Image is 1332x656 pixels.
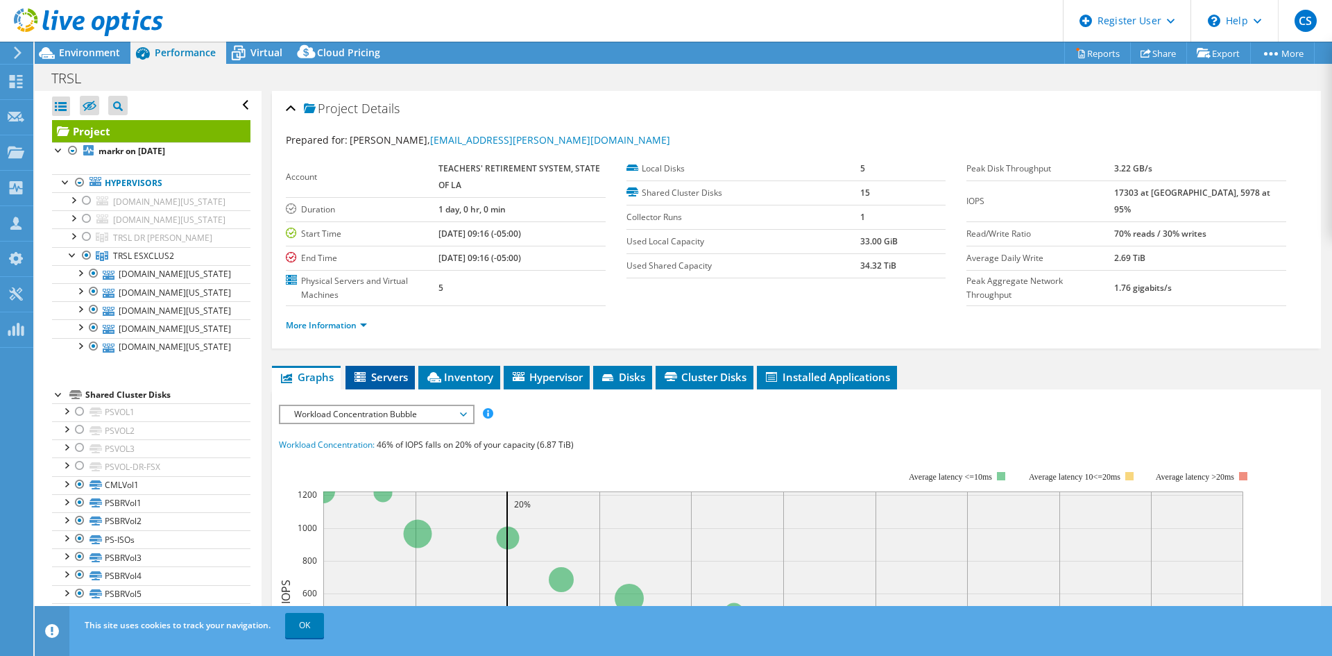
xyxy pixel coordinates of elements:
[52,192,250,210] a: [DOMAIN_NAME][US_STATE]
[317,46,380,59] span: Cloud Pricing
[352,370,408,384] span: Servers
[52,174,250,192] a: Hypervisors
[52,338,250,356] a: [DOMAIN_NAME][US_STATE]
[626,186,860,200] label: Shared Cluster Disks
[52,283,250,301] a: [DOMAIN_NAME][US_STATE]
[52,512,250,530] a: PSBRVol2
[438,228,521,239] b: [DATE] 09:16 (-05:00)
[626,210,860,224] label: Collector Runs
[279,370,334,384] span: Graphs
[85,387,250,403] div: Shared Cluster Disks
[52,265,250,283] a: [DOMAIN_NAME][US_STATE]
[1114,252,1145,264] b: 2.69 TiB
[287,406,466,423] span: Workload Concentration Bubble
[430,133,670,146] a: [EMAIL_ADDRESS][PERSON_NAME][DOMAIN_NAME]
[514,498,531,510] text: 20%
[279,439,375,451] span: Workload Concentration:
[285,613,324,638] a: OK
[361,100,400,117] span: Details
[85,619,271,631] span: This site uses cookies to track your navigation.
[52,439,250,457] a: PSVOL3
[113,196,225,208] span: [DOMAIN_NAME][US_STATE]
[286,227,438,241] label: Start Time
[52,421,250,439] a: PSVOL2
[113,214,225,226] span: [DOMAIN_NAME][US_STATE]
[52,120,250,142] a: Project
[1114,162,1152,174] b: 3.22 GB/s
[52,566,250,584] a: PSBRVol4
[1208,15,1220,27] svg: \n
[52,247,250,265] a: TRSL ESXCLUS2
[52,548,250,566] a: PSBRVol3
[626,259,860,273] label: Used Shared Capacity
[99,145,165,157] b: markr on [DATE]
[52,301,250,319] a: [DOMAIN_NAME][US_STATE]
[286,319,367,331] a: More Information
[304,102,358,116] span: Project
[860,211,865,223] b: 1
[52,228,250,246] a: TRSL DR ESXCLUS
[286,133,348,146] label: Prepared for:
[52,210,250,228] a: [DOMAIN_NAME][US_STATE]
[1114,228,1206,239] b: 70% reads / 30% writes
[860,260,896,271] b: 34.32 TiB
[1029,472,1120,482] tspan: Average latency 10<=20ms
[966,162,1114,176] label: Peak Disk Throughput
[52,530,250,548] a: PS-ISOs
[377,439,574,451] span: 46% of IOPS falls on 20% of your capacity (6.87 TiB)
[1250,42,1315,64] a: More
[350,133,670,146] span: [PERSON_NAME],
[764,370,890,384] span: Installed Applications
[438,162,600,191] b: TEACHERS' RETIREMENT SYSTEM, STATE OF LA
[286,251,438,265] label: End Time
[250,46,282,59] span: Virtual
[52,603,250,621] a: PSBRVol6
[52,476,250,494] a: CMLVol1
[860,187,870,199] b: 15
[52,142,250,160] a: markr on [DATE]
[45,71,103,86] h1: TRSL
[425,370,493,384] span: Inventory
[438,252,521,264] b: [DATE] 09:16 (-05:00)
[113,250,174,262] span: TRSL ESXCLUS2
[860,162,865,174] b: 5
[860,235,898,247] b: 33.00 GiB
[966,274,1114,302] label: Peak Aggregate Network Throughput
[1156,472,1234,482] text: Average latency >20ms
[966,227,1114,241] label: Read/Write Ratio
[966,251,1114,265] label: Average Daily Write
[278,580,293,604] text: IOPS
[52,457,250,476] a: PSVOL-DR-FSX
[52,403,250,421] a: PSVOL1
[59,46,120,59] span: Environment
[155,46,216,59] span: Performance
[52,494,250,512] a: PSBRVol1
[438,203,506,215] b: 1 day, 0 hr, 0 min
[286,274,438,302] label: Physical Servers and Virtual Machines
[511,370,583,384] span: Hypervisor
[663,370,746,384] span: Cluster Disks
[1114,187,1270,215] b: 17303 at [GEOGRAPHIC_DATA], 5978 at 95%
[52,319,250,337] a: [DOMAIN_NAME][US_STATE]
[302,587,317,599] text: 600
[52,585,250,603] a: PSBRVol5
[113,232,212,244] span: TRSL DR [PERSON_NAME]
[600,370,645,384] span: Disks
[626,162,860,176] label: Local Disks
[438,282,443,294] b: 5
[966,194,1114,208] label: IOPS
[909,472,992,482] tspan: Average latency <=10ms
[1130,42,1187,64] a: Share
[1064,42,1131,64] a: Reports
[626,235,860,249] label: Used Local Capacity
[1114,282,1172,294] b: 1.76 gigabits/s
[286,170,438,184] label: Account
[1186,42,1251,64] a: Export
[298,522,317,534] text: 1000
[302,555,317,566] text: 800
[1295,10,1317,32] span: CS
[298,489,317,501] text: 1200
[286,203,438,217] label: Duration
